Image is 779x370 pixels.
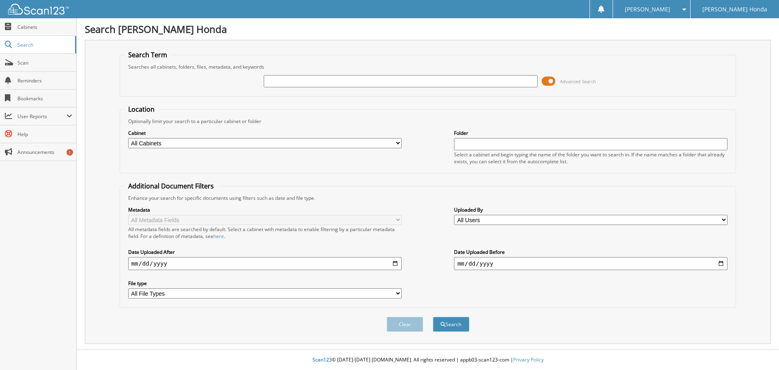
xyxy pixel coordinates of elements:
button: Search [433,317,469,332]
label: Folder [454,130,727,136]
label: File type [128,280,402,287]
span: Announcements [17,149,72,156]
span: Bookmarks [17,95,72,102]
div: Enhance your search for specific documents using filters such as date and file type. [124,195,732,201]
span: User Reports [17,113,67,120]
span: Scan123 [312,356,332,363]
a: Privacy Policy [513,356,544,363]
span: [PERSON_NAME] Honda [702,7,767,12]
label: Metadata [128,206,402,213]
span: Advanced Search [560,78,596,84]
span: Cabinets [17,24,72,30]
legend: Additional Document Filters [124,182,218,190]
legend: Location [124,105,159,114]
div: 1 [67,149,73,156]
span: Help [17,131,72,138]
div: © [DATE]-[DATE] [DOMAIN_NAME]. All rights reserved | appb03-scan123-com | [77,350,779,370]
label: Date Uploaded Before [454,249,727,255]
a: here [213,233,224,240]
input: start [128,257,402,270]
div: Optionally limit your search to a particular cabinet or folder [124,118,732,125]
h1: Search [PERSON_NAME] Honda [85,22,771,36]
input: end [454,257,727,270]
div: Select a cabinet and begin typing the name of the folder you want to search in. If the name match... [454,151,727,165]
label: Cabinet [128,130,402,136]
span: [PERSON_NAME] [625,7,670,12]
img: scan123-logo-white.svg [8,4,69,15]
div: Searches all cabinets, folders, files, metadata, and keywords [124,63,732,70]
span: Scan [17,59,72,66]
span: Reminders [17,77,72,84]
label: Date Uploaded After [128,249,402,255]
span: Search [17,41,71,48]
legend: Search Term [124,50,171,59]
label: Uploaded By [454,206,727,213]
div: All metadata fields are searched by default. Select a cabinet with metadata to enable filtering b... [128,226,402,240]
button: Clear [387,317,423,332]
